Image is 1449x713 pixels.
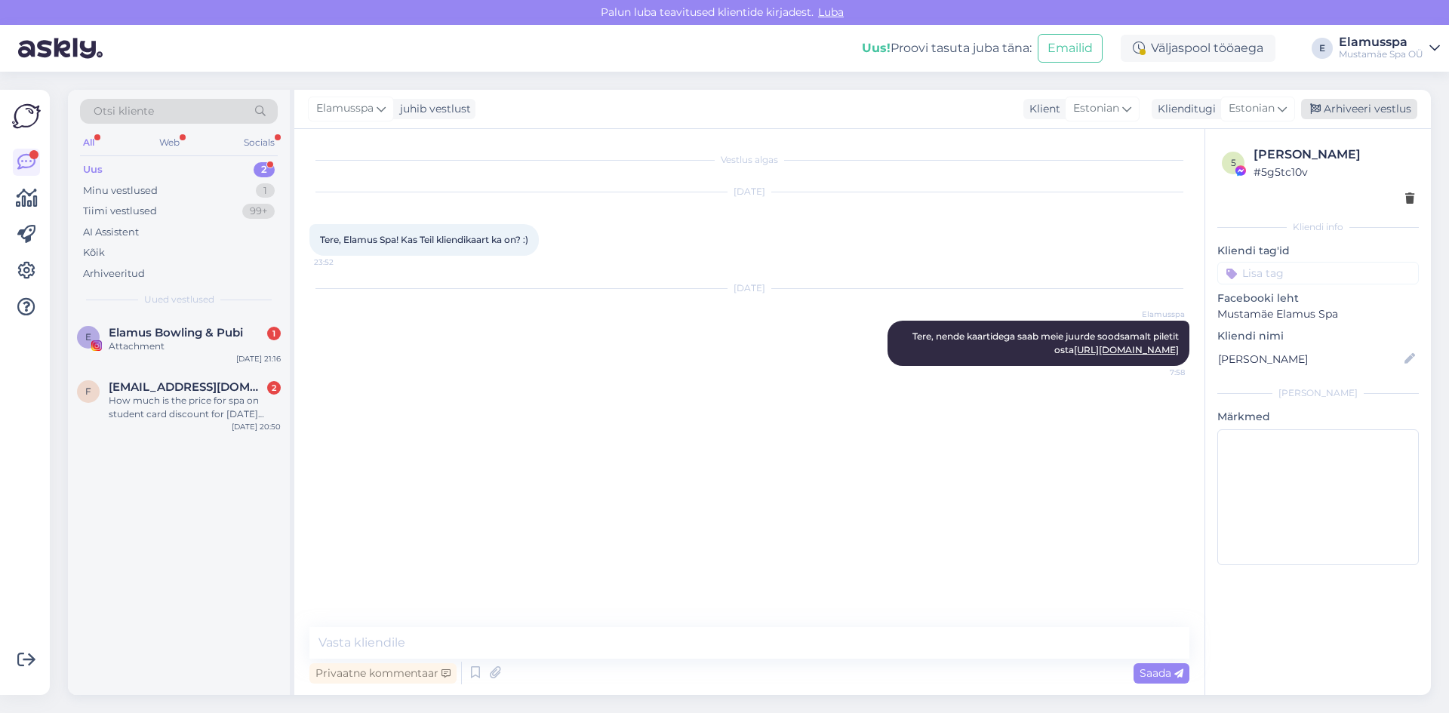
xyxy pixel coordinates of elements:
p: Mustamäe Elamus Spa [1217,306,1419,322]
div: Minu vestlused [83,183,158,198]
div: [DATE] [309,281,1189,295]
div: Proovi tasuta juba täna: [862,39,1032,57]
div: Väljaspool tööaega [1121,35,1275,62]
div: Attachment [109,340,281,353]
span: Elamusspa [1128,309,1185,320]
span: Saada [1140,666,1183,680]
div: Socials [241,133,278,152]
a: ElamusspaMustamäe Spa OÜ [1339,36,1440,60]
div: Kliendi info [1217,220,1419,234]
div: Uus [83,162,103,177]
span: Estonian [1229,100,1275,117]
span: f [85,386,91,397]
div: # 5g5tc10v [1254,164,1414,180]
input: Lisa nimi [1218,351,1401,367]
div: Elamusspa [1339,36,1423,48]
div: How much is the price for spa on student card discount for [DATE] evening [109,394,281,421]
b: Uus! [862,41,891,55]
div: Arhiveeritud [83,266,145,281]
div: 99+ [242,204,275,219]
div: 2 [254,162,275,177]
div: [PERSON_NAME] [1217,386,1419,400]
span: 7:58 [1128,367,1185,378]
span: 23:52 [314,257,371,268]
p: Facebooki leht [1217,290,1419,306]
span: Uued vestlused [144,293,214,306]
span: Tere, Elamus Spa! Kas Teil kliendikaart ka on? :) [320,234,528,245]
span: E [85,331,91,343]
div: E [1312,38,1333,59]
span: 5 [1231,157,1236,168]
div: [DATE] 20:50 [232,421,281,432]
div: Vestlus algas [309,153,1189,167]
div: Privaatne kommentaar [309,663,457,684]
div: All [80,133,97,152]
div: Klienditugi [1152,101,1216,117]
div: AI Assistent [83,225,139,240]
p: Kliendi nimi [1217,328,1419,344]
div: Tiimi vestlused [83,204,157,219]
div: Web [156,133,183,152]
div: Arhiveeri vestlus [1301,99,1417,119]
div: 1 [256,183,275,198]
span: Tere, nende kaartidega saab meie juurde soodsamalt piletit osta [912,330,1181,355]
span: Elamusspa [316,100,374,117]
span: Luba [814,5,848,19]
div: juhib vestlust [394,101,471,117]
p: Kliendi tag'id [1217,243,1419,259]
input: Lisa tag [1217,262,1419,284]
button: Emailid [1038,34,1103,63]
img: Askly Logo [12,102,41,131]
p: Märkmed [1217,409,1419,425]
div: Klient [1023,101,1060,117]
div: Kõik [83,245,105,260]
div: 1 [267,327,281,340]
span: Otsi kliente [94,103,154,119]
span: Estonian [1073,100,1119,117]
div: 2 [267,381,281,395]
span: Elamus Bowling & Pubi [109,326,243,340]
div: [DATE] 21:16 [236,353,281,364]
div: Mustamäe Spa OÜ [1339,48,1423,60]
a: [URL][DOMAIN_NAME] [1074,344,1179,355]
div: [PERSON_NAME] [1254,146,1414,164]
span: fariha1027@gmail.com [109,380,266,394]
div: [DATE] [309,185,1189,198]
